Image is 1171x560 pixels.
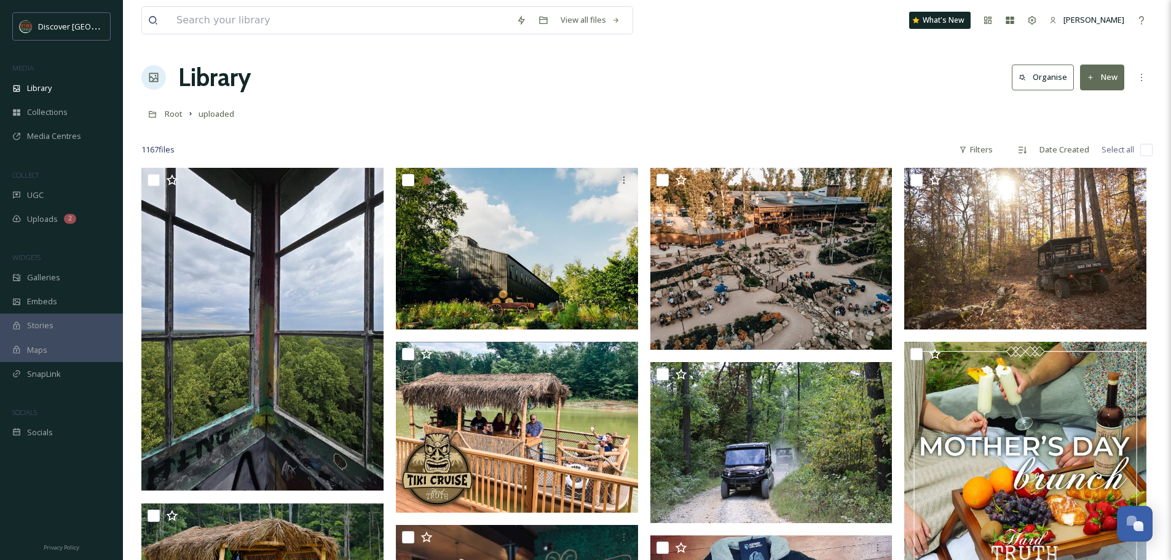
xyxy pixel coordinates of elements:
[27,272,60,283] span: Galleries
[27,368,61,380] span: SnapLink
[199,106,234,121] a: uploaded
[44,543,79,551] span: Privacy Policy
[170,7,510,34] input: Search your library
[38,20,192,32] span: Discover [GEOGRAPHIC_DATA][US_STATE]
[1012,65,1074,90] button: Organise
[1043,8,1130,32] a: [PERSON_NAME]
[165,108,183,119] span: Root
[909,12,971,29] a: What's New
[165,106,183,121] a: Root
[904,168,1146,329] img: 4 - Hard Truth ATV Tours.jpg
[141,144,175,156] span: 1167 file s
[396,342,638,513] img: 352f5a8a-d791-8b1a-c804-4047d0316966.jpg
[27,320,53,331] span: Stories
[12,408,37,417] span: SOCIALS
[1063,14,1124,25] span: [PERSON_NAME]
[554,8,626,32] a: View all files
[199,108,234,119] span: uploaded
[27,213,58,225] span: Uploads
[1080,65,1124,90] button: New
[44,539,79,554] a: Privacy Policy
[27,296,57,307] span: Embeds
[12,63,34,73] span: MEDIA
[953,138,999,162] div: Filters
[650,362,893,524] img: 448867394_988006823329556_6145500907793176742_n.jpg
[27,427,53,438] span: Socials
[27,344,47,356] span: Maps
[20,20,32,33] img: SIN-logo.svg
[1033,138,1095,162] div: Date Created
[1117,506,1153,542] button: Open Chat
[12,253,41,262] span: WIDGETS
[27,82,52,94] span: Library
[396,168,638,329] img: 2 - Hard Truth Rackhouse.jpg
[64,214,76,224] div: 2
[1102,144,1134,156] span: Select all
[27,106,68,118] span: Collections
[141,168,384,491] img: ext_1759938036.702015_kgoldman813@yahoo.com-Hickory Ridge Fire Tower.jpg
[650,168,893,350] img: 3 - Hard Truth Terrace.jpg
[12,170,39,179] span: COLLECT
[27,130,81,142] span: Media Centres
[27,189,44,201] span: UGC
[178,59,251,96] a: Library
